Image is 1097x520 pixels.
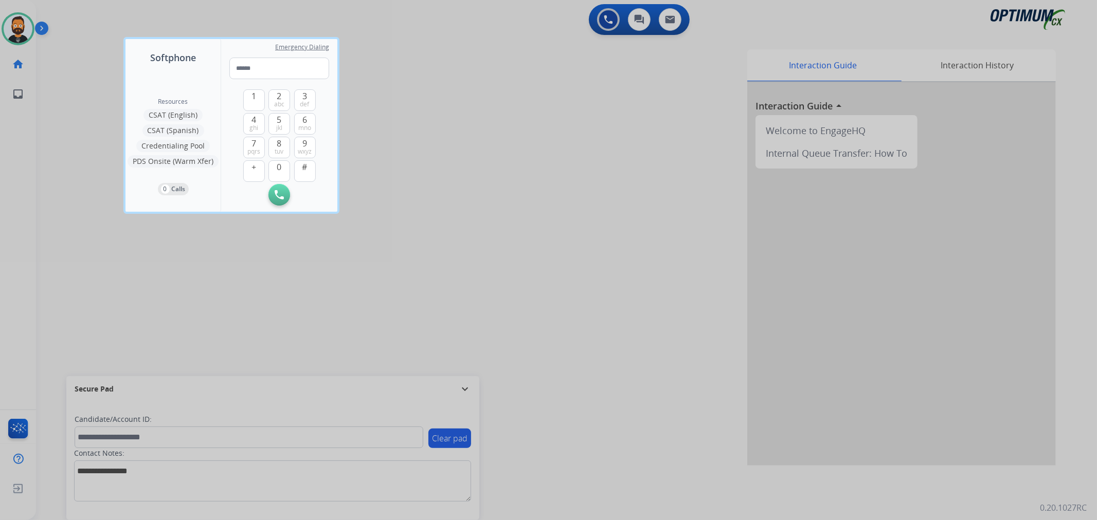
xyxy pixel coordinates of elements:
span: 0 [277,161,282,173]
span: abc [274,100,284,108]
span: 8 [277,137,282,150]
span: def [300,100,310,108]
span: 3 [302,90,307,102]
p: 0 [161,184,170,194]
button: # [294,160,316,182]
span: Resources [158,98,188,106]
span: mno [298,124,311,132]
p: 0.20.1027RC [1040,502,1087,514]
button: Credentialing Pool [136,140,210,152]
span: # [302,161,308,173]
span: ghi [249,124,258,132]
button: 6mno [294,113,316,135]
button: + [243,160,265,182]
span: 7 [251,137,256,150]
button: CSAT (Spanish) [142,124,204,137]
button: 9wxyz [294,137,316,158]
button: 8tuv [268,137,290,158]
span: wxyz [298,147,312,156]
button: 0 [268,160,290,182]
button: 5jkl [268,113,290,135]
span: jkl [276,124,282,132]
p: Calls [172,184,186,194]
button: 4ghi [243,113,265,135]
button: 0Calls [158,183,189,195]
img: call-button [275,190,284,199]
span: Emergency Dialing [275,43,329,51]
span: 1 [251,90,256,102]
span: 4 [251,114,256,126]
span: Softphone [150,50,196,65]
span: 9 [302,137,307,150]
button: PDS Onsite (Warm Xfer) [128,155,219,168]
span: + [251,161,256,173]
span: tuv [275,147,284,156]
span: 2 [277,90,282,102]
span: 6 [302,114,307,126]
button: 2abc [268,89,290,111]
button: 3def [294,89,316,111]
button: CSAT (English) [143,109,203,121]
button: 1 [243,89,265,111]
span: 5 [277,114,282,126]
span: pqrs [247,147,260,156]
button: 7pqrs [243,137,265,158]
